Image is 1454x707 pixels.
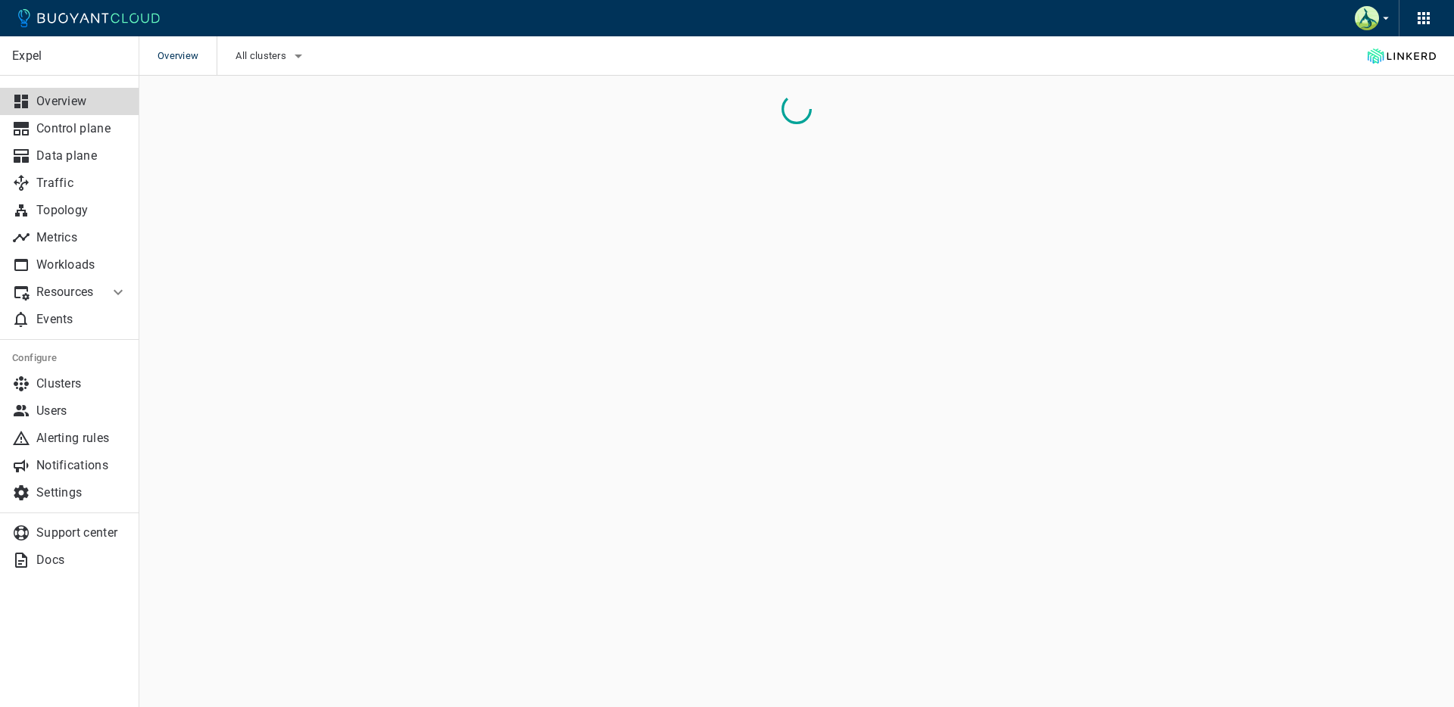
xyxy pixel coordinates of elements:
p: Clusters [36,376,127,391]
p: Settings [36,485,127,500]
p: Resources [36,285,97,300]
p: Events [36,312,127,327]
p: Workloads [36,257,127,273]
p: Users [36,403,127,419]
p: Notifications [36,458,127,473]
p: Topology [36,203,127,218]
p: Support center [36,525,127,540]
p: Expel [12,48,126,64]
p: Traffic [36,176,127,191]
h5: Configure [12,352,127,364]
p: Alerting rules [36,431,127,446]
span: Overview [158,36,217,76]
span: All clusters [236,50,289,62]
p: Data plane [36,148,127,164]
p: Control plane [36,121,127,136]
p: Docs [36,553,127,568]
img: Ethan Miller [1355,6,1379,30]
button: All clusters [236,45,307,67]
p: Overview [36,94,127,109]
p: Metrics [36,230,127,245]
